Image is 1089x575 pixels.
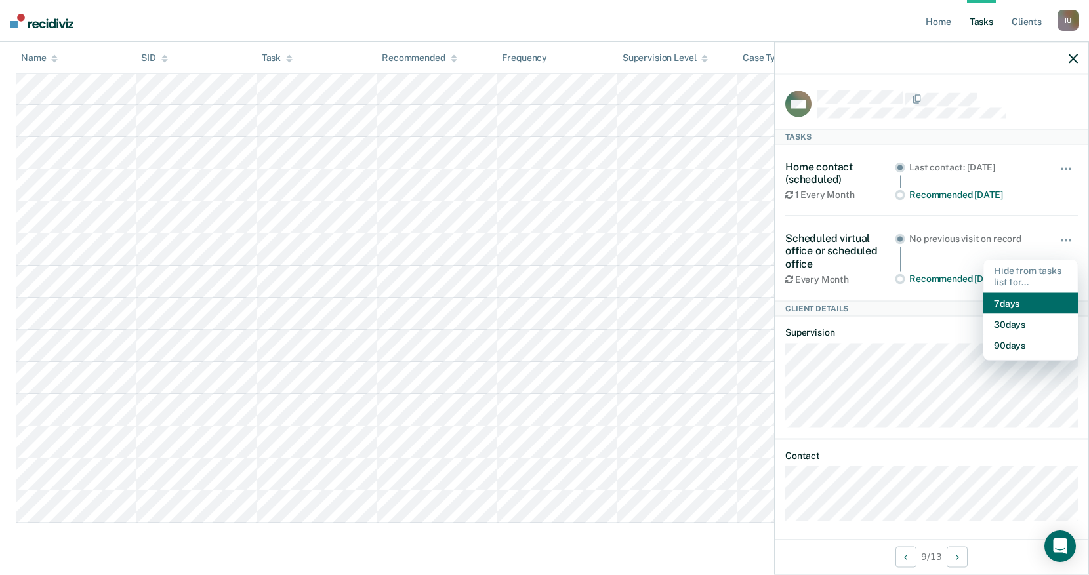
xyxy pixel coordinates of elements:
[21,52,58,64] div: Name
[785,189,895,201] div: 1 Every Month
[909,162,1041,173] div: Last contact: [DATE]
[983,260,1078,293] div: Hide from tasks list for...
[947,546,968,567] button: Next Client
[785,232,895,270] div: Scheduled virtual office or scheduled office
[785,327,1078,338] dt: Supervision
[775,300,1088,316] div: Client Details
[909,233,1041,245] div: No previous visit on record
[895,546,916,567] button: Previous Client
[1058,10,1079,31] div: I U
[1044,530,1076,562] div: Open Intercom Messenger
[502,52,547,64] div: Frequency
[743,52,798,64] div: Case Type
[775,539,1088,574] div: 9 / 13
[623,52,709,64] div: Supervision Level
[983,334,1078,355] button: 90 days
[262,52,293,64] div: Task
[785,161,895,186] div: Home contact (scheduled)
[983,313,1078,334] button: 30 days
[909,189,1041,201] div: Recommended [DATE]
[382,52,457,64] div: Recommended
[775,129,1088,144] div: Tasks
[10,14,73,28] img: Recidiviz
[909,273,1041,285] div: Recommended [DATE]
[785,450,1078,461] dt: Contact
[983,292,1078,313] button: 7 days
[785,273,895,285] div: Every Month
[141,52,168,64] div: SID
